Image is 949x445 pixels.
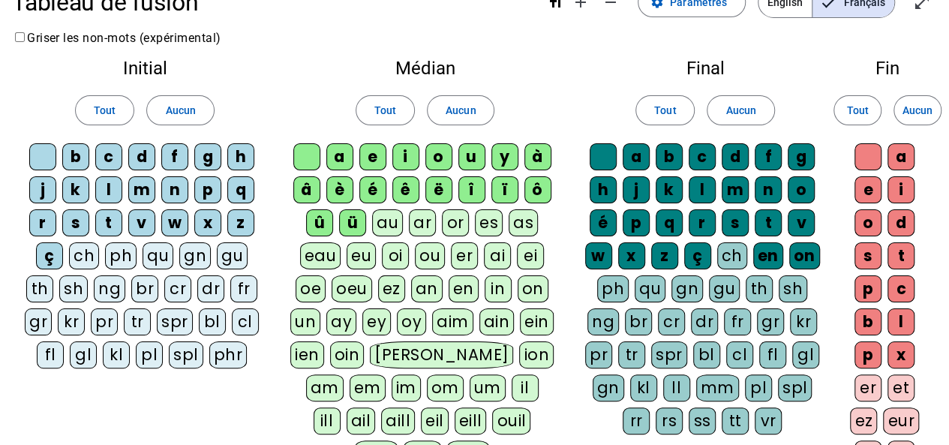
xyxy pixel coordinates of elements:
[651,242,678,269] div: z
[356,95,415,125] button: Tout
[788,143,815,170] div: g
[788,176,815,203] div: o
[194,143,221,170] div: g
[451,242,478,269] div: er
[128,209,155,236] div: v
[157,308,193,335] div: spr
[143,242,173,269] div: qu
[227,143,254,170] div: h
[409,209,436,236] div: ar
[161,143,188,170] div: f
[883,407,919,434] div: eur
[658,308,685,335] div: cr
[724,308,751,335] div: fr
[24,59,266,77] h2: Initial
[484,242,511,269] div: ai
[689,143,716,170] div: c
[585,341,612,368] div: pr
[359,176,386,203] div: é
[397,308,426,335] div: oy
[587,308,619,335] div: ng
[392,143,419,170] div: i
[585,242,612,269] div: w
[854,209,881,236] div: o
[449,275,479,302] div: en
[854,242,881,269] div: s
[300,242,341,269] div: eau
[590,176,617,203] div: h
[62,176,89,203] div: k
[846,101,868,119] span: Tout
[778,374,812,401] div: spl
[91,308,118,335] div: pr
[15,32,25,42] input: Griser les non-mots (expérimental)
[339,209,366,236] div: ü
[491,143,518,170] div: y
[635,95,695,125] button: Tout
[656,209,683,236] div: q
[427,374,464,401] div: om
[893,95,941,125] button: Aucun
[458,143,485,170] div: u
[169,341,203,368] div: spl
[455,407,487,434] div: eill
[623,407,650,434] div: rr
[854,176,881,203] div: e
[887,242,914,269] div: t
[755,209,782,236] div: t
[372,209,403,236] div: au
[179,242,211,269] div: gn
[94,275,125,302] div: ng
[427,95,494,125] button: Aucun
[746,275,773,302] div: th
[689,209,716,236] div: r
[442,209,469,236] div: or
[492,407,530,434] div: ouil
[161,176,188,203] div: n
[792,341,819,368] div: gl
[725,101,755,119] span: Aucun
[887,308,914,335] div: l
[69,242,99,269] div: ch
[12,31,221,45] label: Griser les non-mots (expérimental)
[759,341,786,368] div: fl
[124,308,151,335] div: tr
[651,341,687,368] div: spr
[593,374,624,401] div: gn
[425,143,452,170] div: o
[902,101,932,119] span: Aucun
[663,374,690,401] div: ll
[70,341,97,368] div: gl
[590,209,617,236] div: é
[518,275,548,302] div: on
[887,176,914,203] div: i
[707,95,774,125] button: Aucun
[347,242,376,269] div: eu
[374,101,396,119] span: Tout
[347,407,376,434] div: ail
[656,407,683,434] div: rs
[411,275,443,302] div: an
[854,308,881,335] div: b
[370,341,513,368] div: [PERSON_NAME]
[146,95,214,125] button: Aucun
[314,407,341,434] div: ill
[475,209,503,236] div: es
[854,275,881,302] div: p
[330,341,365,368] div: oin
[726,341,753,368] div: cl
[887,209,914,236] div: d
[62,209,89,236] div: s
[755,176,782,203] div: n
[382,242,409,269] div: oi
[833,95,881,125] button: Tout
[717,242,747,269] div: ch
[415,242,445,269] div: ou
[512,374,539,401] div: il
[94,101,116,119] span: Tout
[520,308,554,335] div: ein
[232,308,259,335] div: cl
[350,374,386,401] div: em
[425,176,452,203] div: ë
[745,374,772,401] div: pl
